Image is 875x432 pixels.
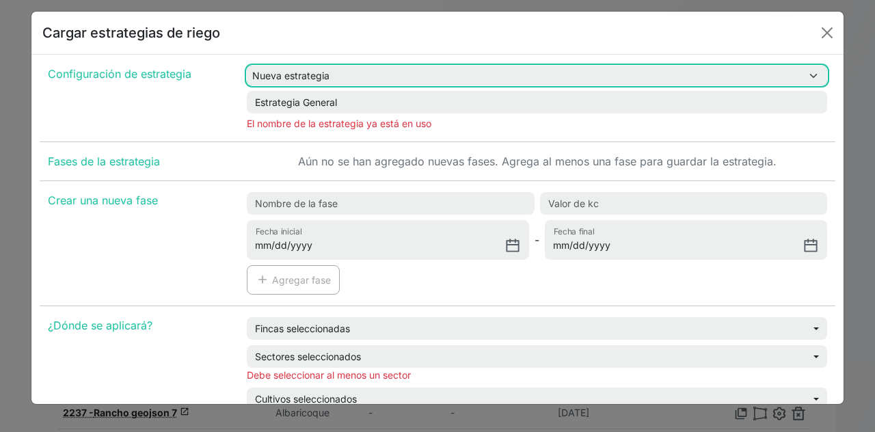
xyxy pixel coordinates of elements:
button: Cultivos seleccionados [247,388,827,410]
p: Fases de la estrategia [48,153,230,170]
p: Configuración de estrategia [48,66,230,82]
div: Debe seleccionar al menos un sector [247,368,827,382]
p: ¿Dónde se aplicará? [48,317,230,334]
span: - [535,232,539,248]
h5: Cargar estrategias de riego [42,23,220,43]
p: Aún no se han agregado nuevas fases. Agrega al menos una fase para guardar la estrategia. [247,153,827,170]
div: El nombre de la estrategia ya está en uso [247,116,827,131]
input: Valor de kc [540,192,828,215]
p: Crear una nueva fase [48,192,230,208]
input: Nombre de la estrategia [247,91,827,113]
button: Fincas seleccionadas [247,317,827,340]
input: Nombre de la fase [247,192,535,215]
button: Close [816,22,838,44]
button: Sectores seleccionados [247,345,827,368]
